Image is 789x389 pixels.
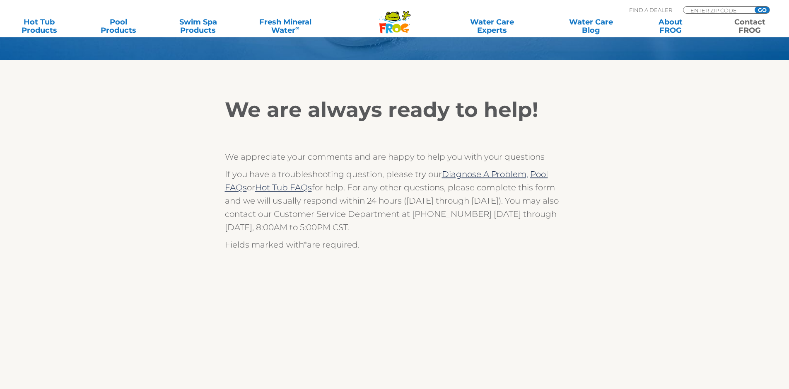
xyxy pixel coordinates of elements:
[8,18,70,34] a: Hot TubProducts
[225,97,565,122] h2: We are always ready to help!
[225,168,565,234] p: If you have a troubleshooting question, please try our or for help. For any other questions, plea...
[225,150,565,163] p: We appreciate your comments and are happy to help you with your questions
[442,18,542,34] a: Water CareExperts
[560,18,622,34] a: Water CareBlog
[167,18,229,34] a: Swim SpaProducts
[639,18,701,34] a: AboutFROG
[246,18,324,34] a: Fresh MineralWater∞
[629,6,672,14] p: Find A Dealer
[255,182,312,192] a: Hot Tub FAQs
[225,238,565,251] p: Fields marked with are required.
[690,7,746,14] input: Zip Code Form
[755,7,770,13] input: GO
[88,18,150,34] a: PoolProducts
[442,169,528,179] a: Diagnose A Problem,
[719,18,781,34] a: ContactFROG
[295,24,299,31] sup: ∞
